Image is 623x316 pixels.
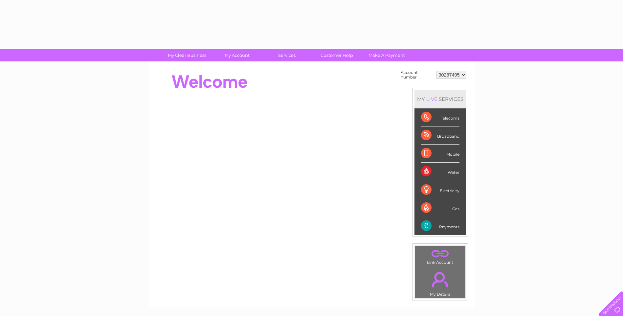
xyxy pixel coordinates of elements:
a: Make A Payment [360,49,414,61]
div: Mobile [421,145,459,163]
div: Electricity [421,181,459,199]
div: Payments [421,217,459,235]
td: Link Account [415,246,466,266]
div: Gas [421,199,459,217]
div: Telecoms [421,108,459,126]
a: . [417,248,464,259]
a: My Account [210,49,264,61]
div: Broadband [421,126,459,145]
a: Services [260,49,314,61]
div: MY SERVICES [414,90,466,108]
a: Customer Help [310,49,364,61]
td: Account number [399,69,435,81]
a: My Clear Business [160,49,214,61]
td: My Details [415,266,466,299]
div: LIVE [425,96,439,102]
div: Water [421,163,459,181]
a: . [417,268,464,291]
